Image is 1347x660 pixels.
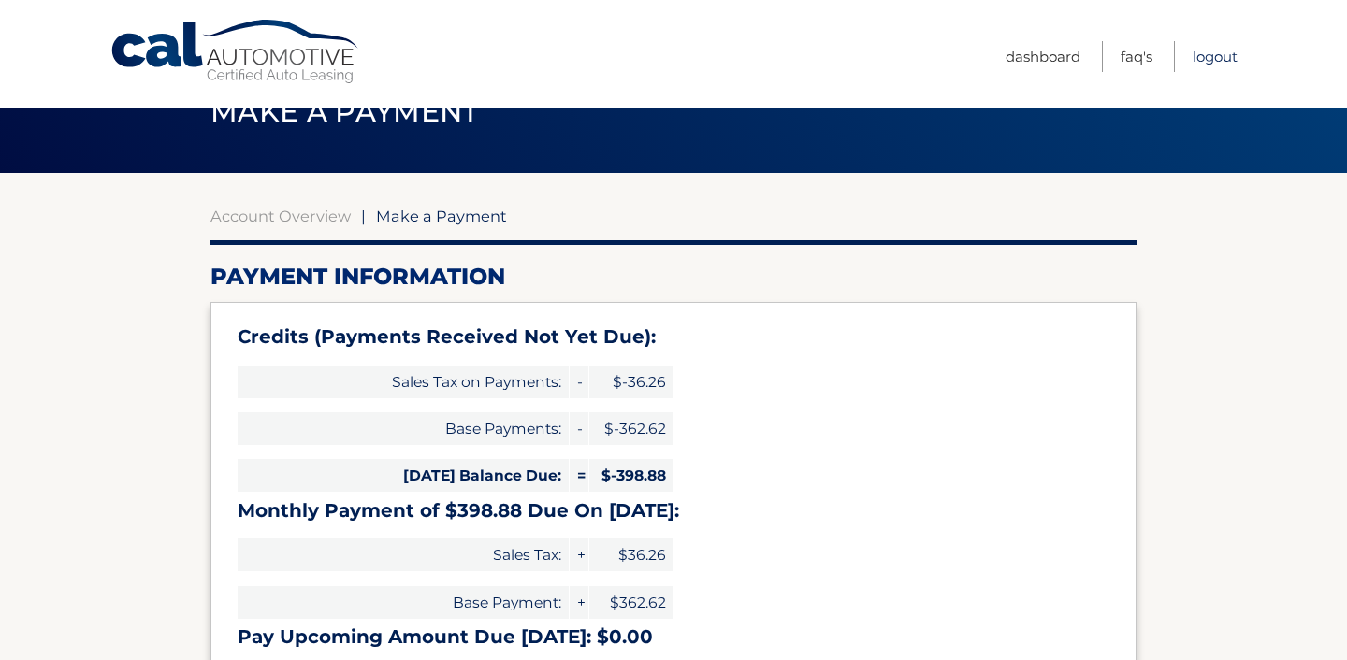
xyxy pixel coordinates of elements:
[570,412,588,445] span: -
[589,538,673,571] span: $36.26
[238,412,569,445] span: Base Payments:
[210,94,479,129] span: Make a Payment
[570,366,588,398] span: -
[238,499,1109,523] h3: Monthly Payment of $398.88 Due On [DATE]:
[570,538,588,571] span: +
[210,207,351,225] a: Account Overview
[1121,41,1152,72] a: FAQ's
[238,459,569,492] span: [DATE] Balance Due:
[1006,41,1080,72] a: Dashboard
[589,586,673,619] span: $362.62
[376,207,507,225] span: Make a Payment
[238,366,569,398] span: Sales Tax on Payments:
[1193,41,1238,72] a: Logout
[238,586,569,619] span: Base Payment:
[109,19,362,85] a: Cal Automotive
[238,625,1109,649] h3: Pay Upcoming Amount Due [DATE]: $0.00
[589,459,673,492] span: $-398.88
[589,366,673,398] span: $-36.26
[570,586,588,619] span: +
[570,459,588,492] span: =
[210,263,1137,291] h2: Payment Information
[589,412,673,445] span: $-362.62
[361,207,366,225] span: |
[238,325,1109,349] h3: Credits (Payments Received Not Yet Due):
[238,538,569,571] span: Sales Tax:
